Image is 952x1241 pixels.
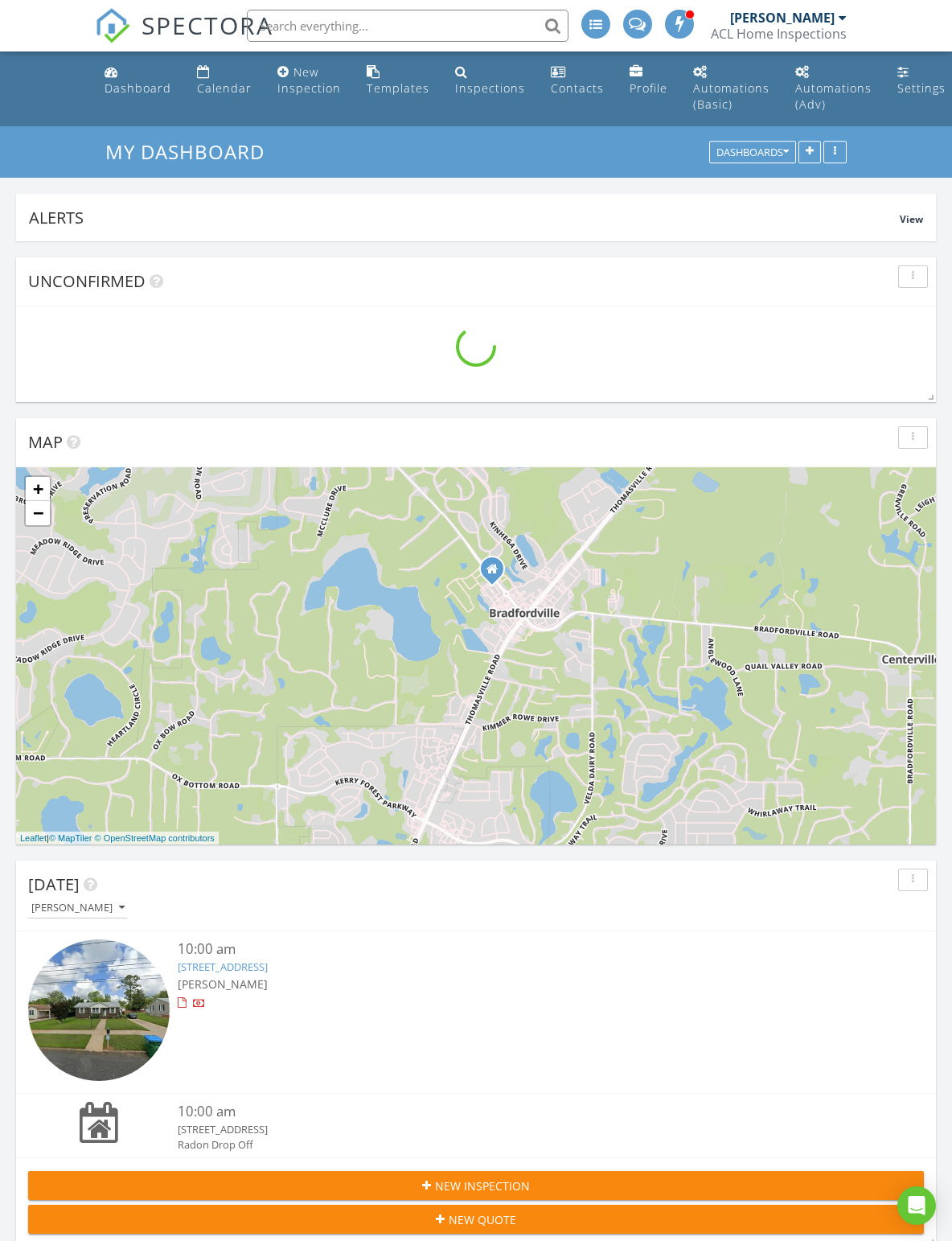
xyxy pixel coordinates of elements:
button: New Quote [28,1205,924,1234]
a: My Dashboard [105,138,278,165]
span: Map [28,431,63,453]
a: Calendar [191,58,258,104]
button: New Inspection [28,1171,924,1200]
div: Automations (Adv) [795,80,872,112]
span: SPECTORA [142,8,273,42]
a: New Inspection [271,58,347,104]
img: streetview [28,939,170,1081]
div: [PERSON_NAME] [31,902,125,914]
div: 3425 Bannerman Rd, STE 105-110, Tallahassee Florida 32312 [492,569,502,578]
a: Dashboard [98,58,178,104]
div: New Inspection [277,64,341,96]
span: New Quote [449,1211,516,1228]
div: Automations (Basic) [693,80,769,112]
div: Inspections [455,80,525,96]
a: © OpenStreetMap contributors [95,833,215,843]
a: Contacts [544,58,610,104]
span: [DATE] [28,873,80,895]
div: Templates [367,80,429,96]
span: View [900,212,923,226]
a: Templates [360,58,436,104]
div: Profile [630,80,667,96]
span: Unconfirmed [28,270,146,292]
a: 10:00 am [STREET_ADDRESS] Radon Drop Off [PERSON_NAME] [28,1102,924,1169]
a: Zoom in [26,477,50,501]
a: Settings [891,58,952,104]
a: [STREET_ADDRESS] [178,960,268,974]
div: Contacts [551,80,604,96]
div: [PERSON_NAME] [178,1153,850,1169]
div: [PERSON_NAME] [730,10,835,26]
img: The Best Home Inspection Software - Spectora [95,8,130,43]
a: Zoom out [26,501,50,525]
a: Company Profile [623,58,674,104]
div: [STREET_ADDRESS] [178,1122,850,1137]
div: 10:00 am [178,1102,850,1122]
a: Inspections [449,58,531,104]
div: ACL Home Inspections [711,26,847,42]
div: Open Intercom Messenger [897,1186,936,1225]
a: Automations (Basic) [687,58,776,120]
div: Dashboard [105,80,171,96]
a: SPECTORA [95,22,273,55]
div: Calendar [197,80,252,96]
div: Alerts [29,207,900,228]
div: | [16,832,219,845]
span: New Inspection [435,1177,530,1194]
div: Dashboards [716,147,789,158]
div: 10:00 am [178,939,850,960]
div: Settings [897,80,946,96]
div: Radon Drop Off [178,1137,850,1153]
a: Leaflet [20,833,47,843]
a: 10:00 am [STREET_ADDRESS] [PERSON_NAME] [28,939,924,1085]
a: Automations (Advanced) [789,58,878,120]
button: Dashboards [709,142,796,164]
input: Search everything... [247,10,568,42]
a: © MapTiler [49,833,92,843]
button: [PERSON_NAME] [28,898,128,919]
span: [PERSON_NAME] [178,976,268,992]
